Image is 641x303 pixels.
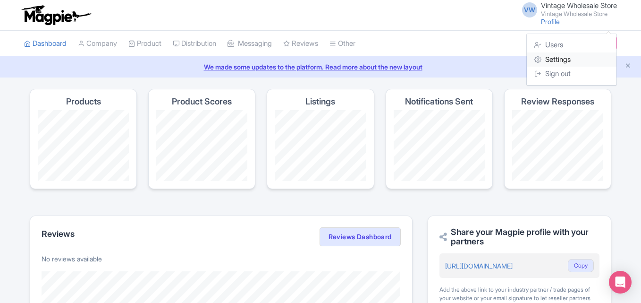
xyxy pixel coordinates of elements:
[568,259,594,272] button: Copy
[609,271,632,294] div: Open Intercom Messenger
[66,97,101,106] h4: Products
[24,31,67,57] a: Dashboard
[527,38,616,52] a: Users
[527,67,616,81] a: Sign out
[320,227,401,246] a: Reviews Dashboard
[42,254,401,264] p: No reviews available
[439,227,599,246] h2: Share your Magpie profile with your partners
[541,1,617,10] span: Vintage Wholesale Store
[78,31,117,57] a: Company
[19,5,93,26] img: logo-ab69f6fb50320c5b225c76a69d11143b.png
[445,262,513,270] a: [URL][DOMAIN_NAME]
[405,97,473,106] h4: Notifications Sent
[541,17,560,26] a: Profile
[329,31,355,57] a: Other
[6,62,635,72] a: We made some updates to the platform. Read more about the new layout
[173,31,216,57] a: Distribution
[516,2,617,17] a: VW Vintage Wholesale Store Vintage Wholesale Store
[228,31,272,57] a: Messaging
[541,11,617,17] small: Vintage Wholesale Store
[624,61,632,72] button: Close announcement
[42,229,75,239] h2: Reviews
[527,52,616,67] a: Settings
[305,97,335,106] h4: Listings
[522,2,537,17] span: VW
[128,31,161,57] a: Product
[283,31,318,57] a: Reviews
[172,97,232,106] h4: Product Scores
[521,97,594,106] h4: Review Responses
